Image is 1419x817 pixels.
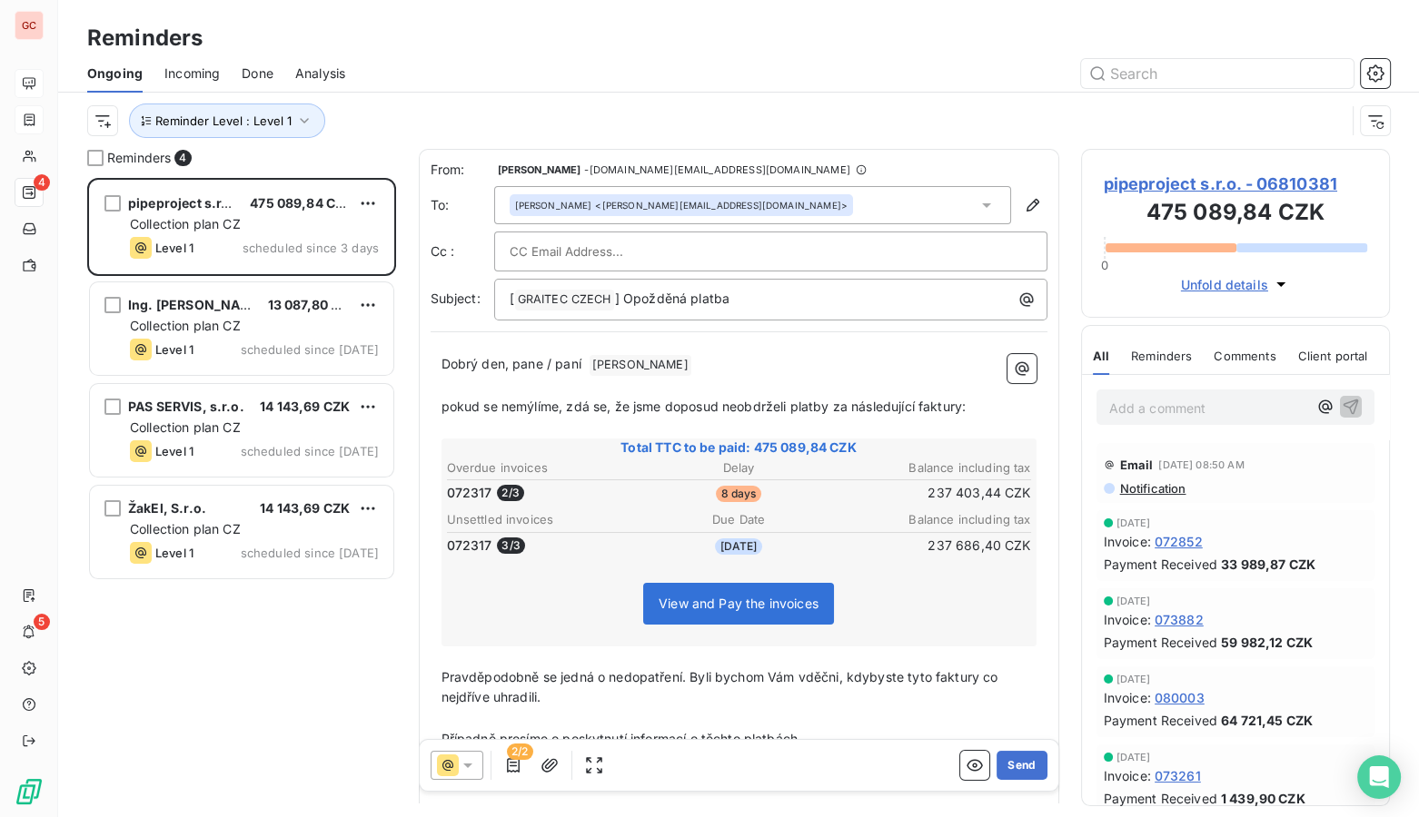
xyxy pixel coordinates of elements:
[498,164,581,175] span: [PERSON_NAME]
[442,399,967,414] span: pokud se nemýlíme, zdá se, že jsme doposud neobdrželi platby za následující faktury:
[510,290,514,306] span: [
[997,751,1047,780] button: Send
[1155,688,1205,707] span: 080003
[1104,532,1151,551] span: Invoice :
[1093,349,1109,363] span: All
[446,536,640,556] td: 072317
[497,537,524,554] span: 3 / 3
[431,242,494,261] label: Cc :
[128,399,244,414] span: PAS SERVIS, s.r.o.
[659,596,819,611] span: View and Pay the invoices
[431,290,481,306] span: Subject:
[243,241,379,255] span: scheduled since 3 days
[250,195,352,211] span: 475 089,84 CZK
[442,731,802,746] span: Případně prosíme o poskytnutí informací o těchto platbách.
[155,113,292,128] span: Reminder Level : Level 1
[1155,532,1203,551] span: 072852
[515,199,592,212] span: [PERSON_NAME]
[1221,633,1313,652] span: 59 982,12 CZK
[838,483,1032,503] td: 237 403,44 CZK
[715,538,763,555] span: [DATE]
[1131,349,1192,363] span: Reminders
[1155,766,1201,785] span: 073261
[838,458,1032,477] th: Balance including tax
[130,419,241,435] span: Collection plan CZ
[1120,458,1154,472] span: Email
[15,777,44,806] img: Logo LeanPay
[446,510,640,529] th: Unsettled invoices
[241,444,379,458] span: scheduled since [DATE]
[431,161,494,179] span: From:
[1104,196,1368,232] h3: 475 089,84 CZK
[1357,755,1401,799] div: Open Intercom Messenger
[1181,275,1268,294] span: Unfold details
[87,178,396,817] div: grid
[838,510,1032,529] th: Balance including tax
[107,149,171,167] span: Reminders
[34,174,50,191] span: 4
[446,458,640,477] th: Overdue invoices
[641,458,836,477] th: Delay
[641,510,836,529] th: Due Date
[129,103,325,138] button: Reminder Level : Level 1
[268,297,358,312] span: 13 087,80 CZK
[34,614,50,630] span: 5
[260,399,350,414] span: 14 143,69 CZK
[1081,59,1354,88] input: Search
[128,195,239,211] span: pipeproject s.r.o.
[128,297,265,312] span: Ing. [PERSON_NAME]
[241,546,379,560] span: scheduled since [DATE]
[515,199,848,212] div: <[PERSON_NAME][EMAIL_ADDRESS][DOMAIN_NAME]>
[1116,674,1151,684] span: [DATE]
[838,536,1032,556] td: 237 686,40 CZK
[1100,258,1107,272] span: 0
[1104,711,1217,730] span: Payment Received
[130,318,241,333] span: Collection plan CZ
[155,444,193,458] span: Level 1
[590,355,691,376] span: [PERSON_NAME]
[497,485,523,501] span: 2 / 3
[130,521,241,536] span: Collection plan CZ
[1104,688,1151,707] span: Invoice :
[447,484,492,502] span: 072317
[1104,766,1151,785] span: Invoice :
[1104,789,1217,808] span: Payment Received
[1298,349,1368,363] span: Client portal
[515,290,614,310] span: GRAITEC CZECH
[155,546,193,560] span: Level 1
[164,64,220,83] span: Incoming
[1158,459,1244,470] span: [DATE] 08:50 AM
[87,64,143,83] span: Ongoing
[15,11,44,40] div: GC
[1221,555,1315,574] span: 33 989,87 CZK
[241,342,379,357] span: scheduled since [DATE]
[1104,172,1368,196] span: pipeproject s.r.o. - 06810381
[510,238,705,265] input: CC Email Address...
[444,438,1034,457] span: Total TTC to be paid: 475 089,84 CZK
[615,290,730,306] span: ] Opožděná platba
[130,216,241,231] span: Collection plan CZ
[87,22,203,54] h3: Reminders
[584,164,849,175] span: - [DOMAIN_NAME][EMAIL_ADDRESS][DOMAIN_NAME]
[260,500,350,516] span: 14 143,69 CZK
[1221,711,1313,730] span: 64 721,45 CZK
[295,64,345,83] span: Analysis
[1104,555,1217,574] span: Payment Received
[431,196,494,214] label: To:
[716,486,762,502] span: 8 days
[174,150,191,166] span: 4
[1221,789,1305,808] span: 1 439,90 CZK
[128,500,206,516] span: ŽakEl, S.r.o.
[1104,633,1217,652] span: Payment Received
[507,743,532,760] span: 2/2
[1116,517,1151,528] span: [DATE]
[442,356,581,371] span: Dobrý den, pane / paní
[1176,274,1295,295] button: Unfold details
[1118,481,1186,496] span: Notification
[155,241,193,255] span: Level 1
[155,342,193,357] span: Level 1
[1116,752,1151,763] span: [DATE]
[1214,349,1275,363] span: Comments
[242,64,273,83] span: Done
[442,669,1002,705] span: Pravděpodobně se jedná o nedopatření. Byli bychom Vám vděčni, kdybyste tyto faktury co nejdříve u...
